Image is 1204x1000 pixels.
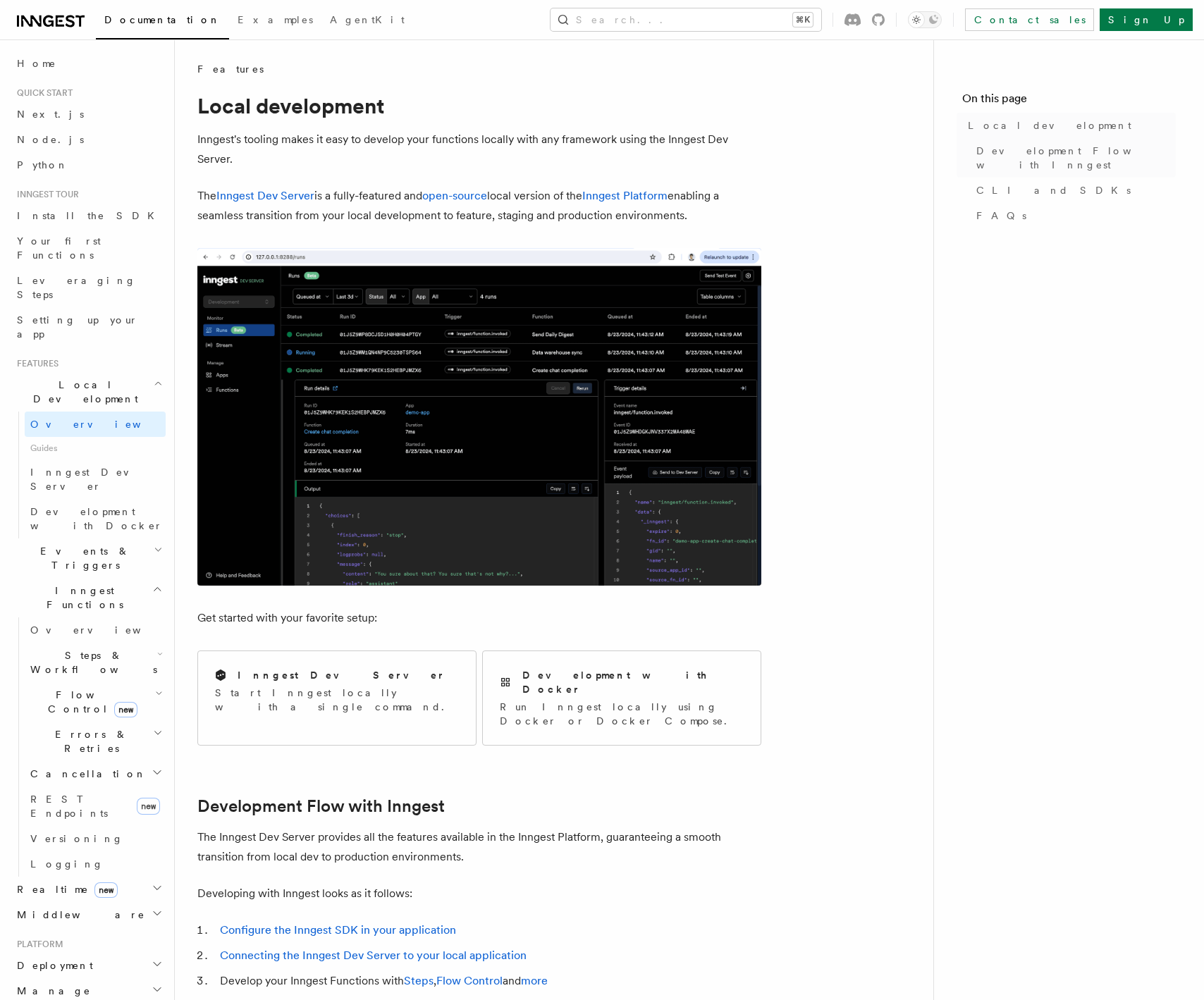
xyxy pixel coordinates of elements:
h1: Local development [197,93,761,118]
a: Setting up your app [11,307,166,347]
a: Install the SDK [11,203,166,228]
span: Next.js [17,109,84,120]
button: Errors & Retries [25,722,166,761]
span: Inngest Dev Server [30,467,151,492]
a: Overview [25,617,166,643]
button: Steps & Workflows [25,643,166,682]
img: The Inngest Dev Server on the Functions page [197,248,761,586]
span: Python [17,159,68,171]
a: Examples [229,4,321,38]
span: Realtime [11,882,118,896]
span: Leveraging Steps [17,275,136,300]
a: Development Flow with Inngest [197,796,445,816]
span: Inngest tour [11,189,79,200]
button: Flow Controlnew [25,682,166,722]
p: Start Inngest locally with a single command. [215,686,459,714]
a: Your first Functions [11,228,166,268]
a: AgentKit [321,4,413,38]
a: Development with Docker [25,499,166,538]
span: AgentKit [330,14,405,25]
span: FAQs [976,209,1026,223]
a: Development Flow with Inngest [971,138,1176,178]
span: Documentation [104,14,221,25]
span: Middleware [11,908,145,922]
span: Quick start [11,87,73,99]
span: new [114,702,137,717]
span: Home [17,56,56,70]
span: CLI and SDKs [976,183,1131,197]
p: Inngest's tooling makes it easy to develop your functions locally with any framework using the In... [197,130,761,169]
span: Logging [30,858,104,870]
span: Features [11,358,59,369]
button: Cancellation [25,761,166,786]
span: Local development [968,118,1131,132]
a: Inngest Platform [582,189,668,202]
a: Overview [25,412,166,437]
span: Examples [238,14,313,25]
a: Local development [962,113,1176,138]
a: more [521,974,548,987]
span: Cancellation [25,767,147,781]
span: Steps & Workflows [25,648,157,677]
a: Documentation [96,4,229,39]
span: Setting up your app [17,314,138,340]
a: REST Endpointsnew [25,786,166,826]
span: Install the SDK [17,210,163,221]
span: Inngest Functions [11,584,152,612]
button: Toggle dark mode [908,11,942,28]
li: Develop your Inngest Functions with , and [216,971,761,991]
kbd: ⌘K [793,13,813,27]
span: Overview [30,624,176,636]
a: Next.js [11,101,166,127]
span: Platform [11,939,63,950]
button: Local Development [11,372,166,412]
span: REST Endpoints [30,794,108,819]
p: Get started with your favorite setup: [197,608,761,628]
a: CLI and SDKs [971,178,1176,203]
a: Inngest Dev Server [216,189,314,202]
div: Inngest Functions [11,617,166,877]
a: Inngest Dev ServerStart Inngest locally with a single command. [197,650,477,746]
span: Development with Docker [30,506,163,531]
span: new [94,882,118,898]
span: Development Flow with Inngest [976,144,1176,172]
span: new [137,798,160,815]
a: Node.js [11,127,166,152]
button: Search...⌘K [551,8,821,31]
a: FAQs [971,203,1176,228]
a: Home [11,51,166,76]
span: Versioning [30,833,123,844]
a: Configure the Inngest SDK in your application [220,923,456,937]
span: Node.js [17,134,84,145]
p: Run Inngest locally using Docker or Docker Compose. [500,700,744,728]
h4: On this page [962,90,1176,113]
a: Leveraging Steps [11,268,166,307]
button: Inngest Functions [11,578,166,617]
a: Contact sales [965,8,1094,31]
a: Development with DockerRun Inngest locally using Docker or Docker Compose. [482,650,761,746]
a: Connecting the Inngest Dev Server to your local application [220,949,527,962]
span: Guides [25,437,166,459]
span: Overview [30,419,176,430]
span: Errors & Retries [25,727,153,755]
a: open-source [422,189,487,202]
a: Flow Control [436,974,503,987]
h2: Inngest Dev Server [238,668,446,682]
a: Steps [404,974,434,987]
p: Developing with Inngest looks as it follows: [197,884,761,903]
button: Realtimenew [11,877,166,902]
h2: Development with Docker [522,668,744,696]
p: The is a fully-featured and local version of the enabling a seamless transition from your local d... [197,186,761,226]
span: Your first Functions [17,235,101,261]
span: Manage [11,984,91,998]
a: Python [11,152,166,178]
span: Features [197,62,264,76]
a: Versioning [25,826,166,851]
p: The Inngest Dev Server provides all the features available in the Inngest Platform, guaranteeing ... [197,827,761,867]
button: Events & Triggers [11,538,166,578]
span: Deployment [11,958,93,973]
a: Logging [25,851,166,877]
button: Middleware [11,902,166,927]
a: Inngest Dev Server [25,459,166,499]
button: Deployment [11,953,166,978]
